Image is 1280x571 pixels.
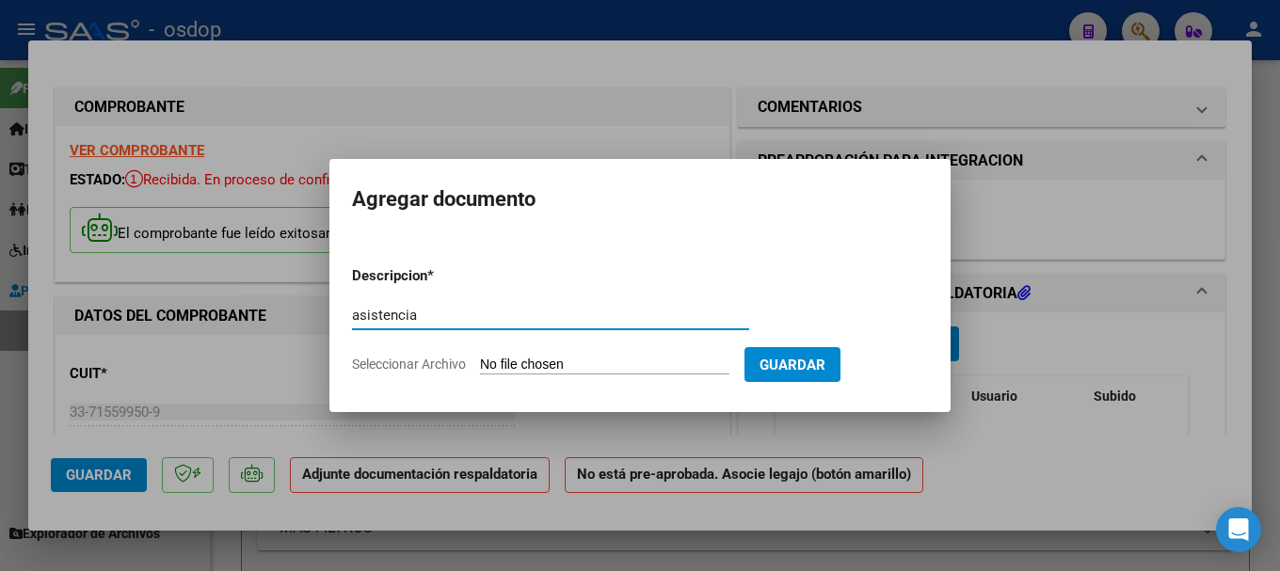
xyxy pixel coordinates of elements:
div: Open Intercom Messenger [1216,507,1261,552]
p: Descripcion [352,265,525,287]
span: Guardar [760,357,825,373]
span: Seleccionar Archivo [352,357,466,372]
h2: Agregar documento [352,182,928,217]
button: Guardar [744,347,840,382]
